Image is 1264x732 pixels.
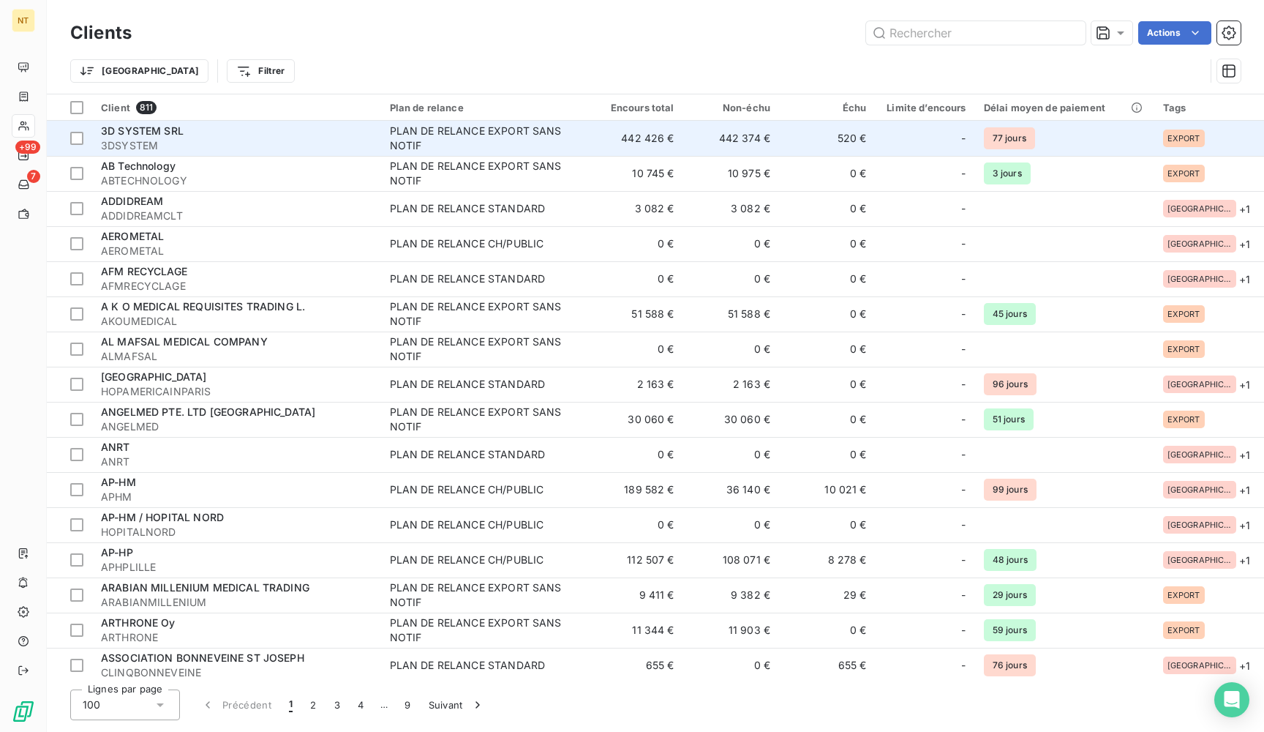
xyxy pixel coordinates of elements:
span: ABTECHNOLOGY [101,173,372,188]
span: - [961,377,966,392]
span: ANRT [101,455,372,469]
span: HOPITALNORD [101,525,372,539]
td: 0 € [587,507,683,542]
td: 0 € [683,437,780,472]
td: 0 € [779,332,876,367]
span: + 1 [1239,201,1250,217]
span: - [961,412,966,427]
h3: Clients [70,20,132,46]
span: AP-HM / HOPITAL NORD [101,511,224,523]
span: - [961,307,966,321]
td: 0 € [683,507,780,542]
td: 0 € [587,226,683,261]
span: A K O MEDICAL REQUISITES TRADING L. [101,300,305,313]
button: 4 [349,690,372,720]
input: Rechercher [866,21,1086,45]
div: PLAN DE RELANCE STANDARD [390,272,546,286]
div: PLAN DE RELANCE EXPORT SANS NOTIF [390,159,573,188]
span: 3D SYSTEM SRL [101,124,184,137]
td: 2 163 € [683,367,780,402]
span: - [961,588,966,602]
td: 0 € [779,613,876,648]
span: ASSOCIATION BONNEVEINE ST JOSEPH [101,651,304,664]
td: 112 507 € [587,542,683,578]
td: 0 € [779,402,876,437]
span: - [961,131,966,146]
div: PLAN DE RELANCE STANDARD [390,447,546,462]
button: 3 [326,690,349,720]
a: 7 [12,173,34,196]
span: 45 jours [984,303,1036,325]
span: +99 [15,141,40,154]
td: 0 € [779,367,876,402]
span: ANRT [101,441,130,453]
td: 10 745 € [587,156,683,191]
span: 76 jours [984,654,1036,676]
span: + 1 [1239,377,1250,392]
span: - [961,166,966,181]
td: 655 € [587,648,683,683]
span: [GEOGRAPHIC_DATA] [1167,520,1232,529]
button: Actions [1138,21,1211,45]
div: Open Intercom Messenger [1214,682,1249,717]
a: +99 [12,143,34,167]
span: [GEOGRAPHIC_DATA] [1167,661,1232,670]
span: + 1 [1239,518,1250,533]
span: [GEOGRAPHIC_DATA] [1167,556,1232,564]
span: HOPAMERICAINPARIS [101,384,372,399]
div: PLAN DE RELANCE STANDARD [390,377,546,392]
span: [GEOGRAPHIC_DATA] [1167,274,1232,283]
div: PLAN DE RELANCE EXPORT SANS NOTIF [390,124,573,153]
button: Précédent [192,690,280,720]
span: + 1 [1239,482,1250,498]
td: 8 278 € [779,542,876,578]
div: PLAN DE RELANCE STANDARD [390,658,546,673]
img: Logo LeanPay [12,700,35,723]
button: 1 [280,690,301,720]
span: 77 jours [984,127,1035,149]
td: 0 € [683,332,780,367]
td: 0 € [779,296,876,332]
td: 0 € [779,191,876,226]
span: 51 jours [984,408,1034,430]
span: - [961,658,966,673]
td: 520 € [779,121,876,156]
td: 3 082 € [683,191,780,226]
span: AKOUMEDICAL [101,314,372,329]
div: PLAN DE RELANCE CH/PUBLIC [390,553,544,567]
div: PLAN DE RELANCE EXPORT SANS NOTIF [390,335,573,364]
span: ARABIANMILLENIUM [101,595,372,610]
span: Client [101,102,130,113]
span: + 1 [1239,553,1250,568]
span: [GEOGRAPHIC_DATA] [1167,204,1232,213]
div: PLAN DE RELANCE EXPORT SANS NOTIF [390,405,573,434]
div: Délai moyen de paiement [984,102,1145,113]
span: [GEOGRAPHIC_DATA] [1167,450,1232,459]
button: Filtrer [227,59,294,83]
span: [GEOGRAPHIC_DATA] [1167,239,1232,248]
div: Échu [788,102,867,113]
td: 9 411 € [587,578,683,613]
span: AFMRECYCLAGE [101,279,372,294]
span: - [961,342,966,356]
span: AB Technology [101,160,176,172]
span: EXPORT [1167,415,1200,424]
span: ADDIDREAM [101,195,163,207]
span: ANGELMED [101,419,372,434]
span: 7 [27,170,40,183]
td: 0 € [779,156,876,191]
span: … [372,693,396,717]
td: 108 071 € [683,542,780,578]
span: EXPORT [1167,134,1200,143]
span: 811 [136,101,157,114]
span: 100 [83,698,100,712]
span: 3 jours [984,163,1031,184]
span: ARTHRONE [101,630,372,645]
div: Encours total [595,102,674,113]
td: 655 € [779,648,876,683]
span: - [961,482,966,497]
span: 96 jours [984,373,1037,395]
button: Suivant [420,690,494,720]
td: 51 588 € [683,296,780,332]
td: 2 163 € [587,367,683,402]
